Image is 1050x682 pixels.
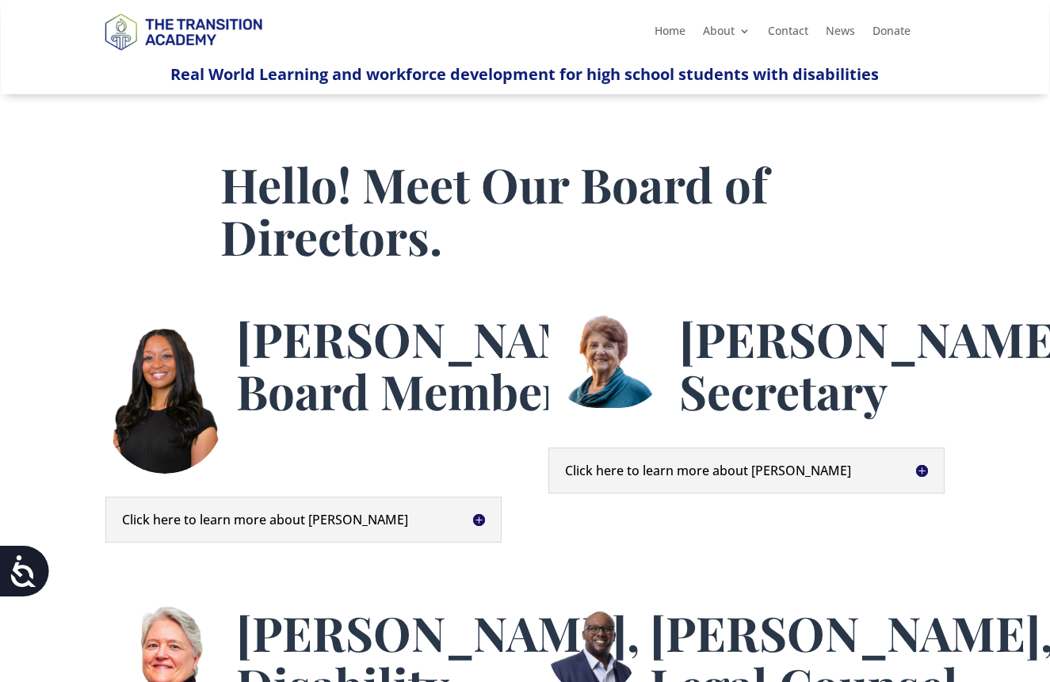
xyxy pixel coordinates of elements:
a: Home [655,25,685,43]
span: [PERSON_NAME], Board Member [236,307,640,422]
a: About [703,25,750,43]
a: Donate [872,25,911,43]
a: Logo-Noticias [97,48,269,63]
span: Real World Learning and workforce development for high school students with disabilities [170,63,879,85]
img: TTA Brand_TTA Primary Logo_Horizontal_Light BG [97,3,269,59]
h5: Click here to learn more about [PERSON_NAME] [122,513,486,526]
h5: Click here to learn more about [PERSON_NAME] [565,464,929,477]
a: Contact [768,25,808,43]
span: Hello! Meet Our Board of Directors. [220,152,768,268]
a: News [826,25,855,43]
